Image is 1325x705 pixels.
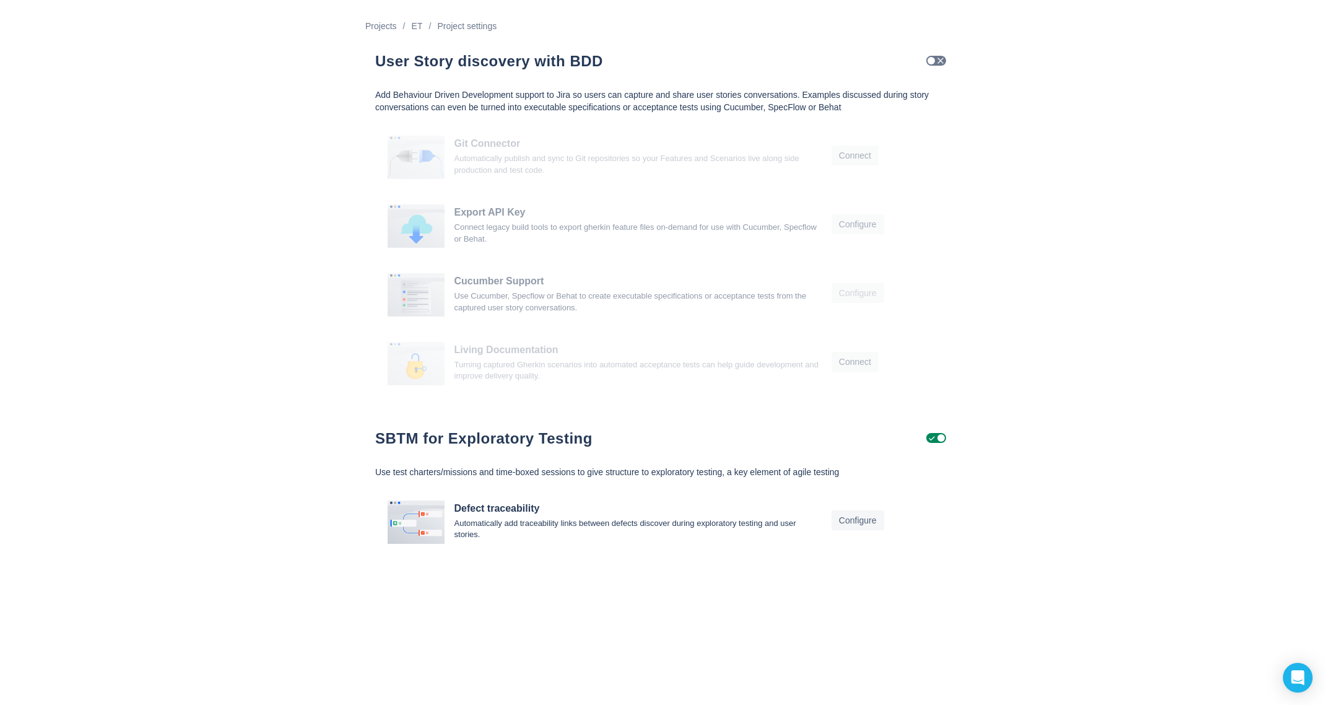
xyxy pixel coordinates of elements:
[839,214,877,234] span: Configure
[422,19,437,33] div: /
[1283,663,1313,693] div: Open Intercom Messenger
[839,146,871,165] span: Connect
[412,19,423,33] a: ET
[388,501,445,544] img: PwwcOHj34BvnjR0StUHUAAAAAASUVORK5CYII=
[832,146,879,165] button: Connect
[839,352,871,372] span: Connect
[454,153,822,176] p: Automatically publish and sync to Git repositories so your Features and Scenarios live along side...
[397,19,412,33] div: /
[454,222,822,245] p: Connect legacy build tools to export gherkin feature files on-demand for use with Cucumber, Specf...
[454,501,822,516] h3: Defect traceability
[454,136,822,151] h3: Git Connector
[388,136,445,179] img: frLO3nNNOywAAAABJRU5ErkJggg==
[454,518,822,541] p: Automatically add traceability links between defects discover during exploratory testing and user...
[936,56,945,66] span: Check
[832,352,879,372] button: Connect
[927,433,937,443] span: Uncheck
[454,273,822,289] h3: Cucumber Support
[375,429,853,448] h1: SBTM for Exploratory Testing
[454,342,822,357] h3: Living Documentation
[388,273,445,317] img: vhH2hqtHqhtfwMUtl0c5csJQQAAAABJRU5ErkJggg==
[832,214,884,234] button: Configure
[375,466,950,479] p: Use test charters/missions and time-boxed sessions to give structure to exploratory testing, a ke...
[388,342,445,385] img: e52e3d1eb0d6909af0b0184d9594f73b.png
[839,283,877,303] span: Configure
[375,89,950,114] p: Add Behaviour Driven Development support to Jira so users can capture and share user stories conv...
[839,510,877,530] span: Configure
[454,359,822,382] p: Turning captured Gherkin scenarios into automated acceptance tests can help guide development and...
[365,19,397,33] a: Projects
[388,204,445,248] img: 2y333a7zPOGPUgP98Dt6g889MBDDz38N21tVM8cWutFAAAAAElFTkSuQmCC
[832,510,884,530] button: Configure
[437,19,497,33] a: Project settings
[454,204,822,220] h3: Export API Key
[832,283,884,303] button: Configure
[454,291,822,313] p: Use Cucumber, Specflow or Behat to create executable specifications or acceptance tests from the ...
[375,52,853,71] h1: User Story discovery with BDD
